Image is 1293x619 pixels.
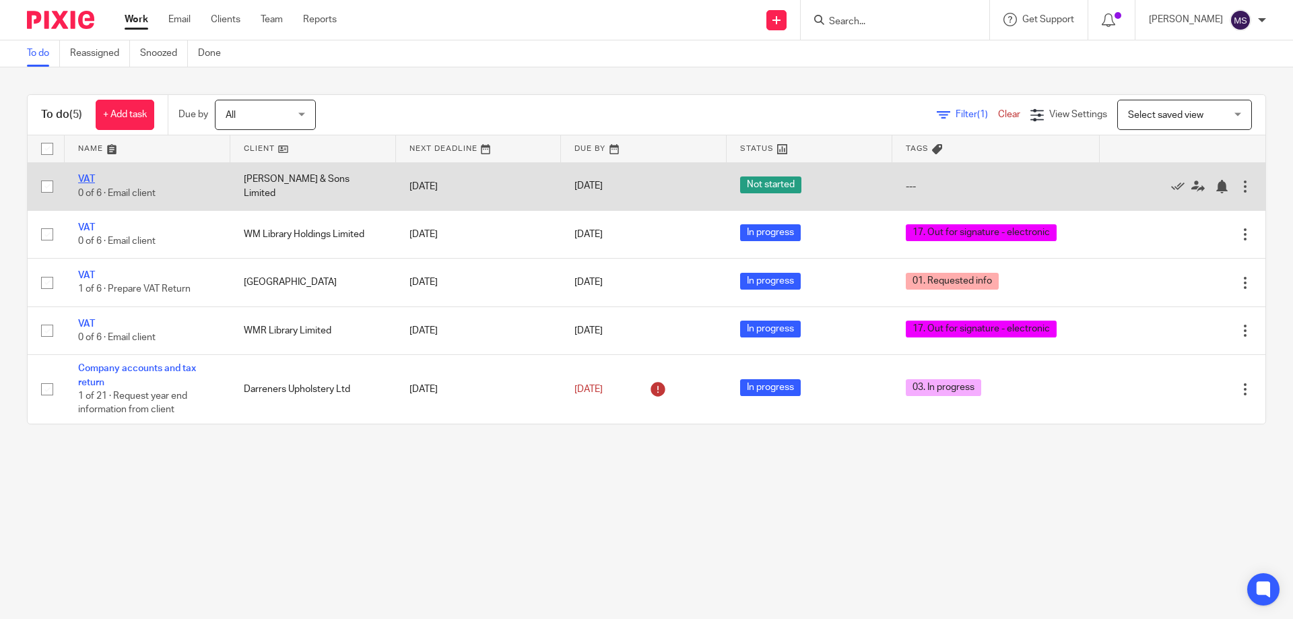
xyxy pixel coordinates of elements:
a: VAT [78,271,95,280]
span: View Settings [1049,110,1107,119]
span: 0 of 6 · Email client [78,189,156,198]
a: Reports [303,13,337,26]
a: Snoozed [140,40,188,67]
span: In progress [740,379,801,396]
span: 0 of 6 · Email client [78,333,156,342]
td: [PERSON_NAME] & Sons Limited [230,162,396,210]
a: Email [168,13,191,26]
span: All [226,110,236,120]
p: Due by [178,108,208,121]
td: WMR Library Limited [230,306,396,354]
span: Get Support [1022,15,1074,24]
span: In progress [740,321,801,337]
td: [DATE] [396,306,562,354]
span: Select saved view [1128,110,1203,120]
img: svg%3E [1230,9,1251,31]
span: 17. Out for signature - electronic [906,224,1057,241]
span: [DATE] [574,278,603,287]
span: 03. In progress [906,379,981,396]
span: [DATE] [574,230,603,239]
td: [DATE] [396,259,562,306]
td: [DATE] [396,210,562,258]
input: Search [828,16,949,28]
a: Work [125,13,148,26]
td: [DATE] [396,355,562,424]
span: 1 of 21 · Request year end information from client [78,391,187,415]
a: Mark as done [1171,180,1191,193]
span: (1) [977,110,988,119]
a: VAT [78,174,95,184]
a: VAT [78,223,95,232]
div: --- [906,180,1086,193]
p: [PERSON_NAME] [1149,13,1223,26]
a: Reassigned [70,40,130,67]
td: [GEOGRAPHIC_DATA] [230,259,396,306]
a: Company accounts and tax return [78,364,196,387]
a: Team [261,13,283,26]
span: 1 of 6 · Prepare VAT Return [78,285,191,294]
span: (5) [69,109,82,120]
td: WM Library Holdings Limited [230,210,396,258]
span: In progress [740,273,801,290]
span: Filter [956,110,998,119]
span: [DATE] [574,385,603,394]
span: 17. Out for signature - electronic [906,321,1057,337]
span: 0 of 6 · Email client [78,236,156,246]
a: Done [198,40,231,67]
span: In progress [740,224,801,241]
span: Tags [906,145,929,152]
h1: To do [41,108,82,122]
a: VAT [78,319,95,329]
span: [DATE] [574,326,603,335]
a: Clients [211,13,240,26]
span: [DATE] [574,182,603,191]
img: Pixie [27,11,94,29]
td: [DATE] [396,162,562,210]
a: Clear [998,110,1020,119]
span: Not started [740,176,801,193]
a: To do [27,40,60,67]
span: 01. Requested info [906,273,999,290]
a: + Add task [96,100,154,130]
td: Darreners Upholstery Ltd [230,355,396,424]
